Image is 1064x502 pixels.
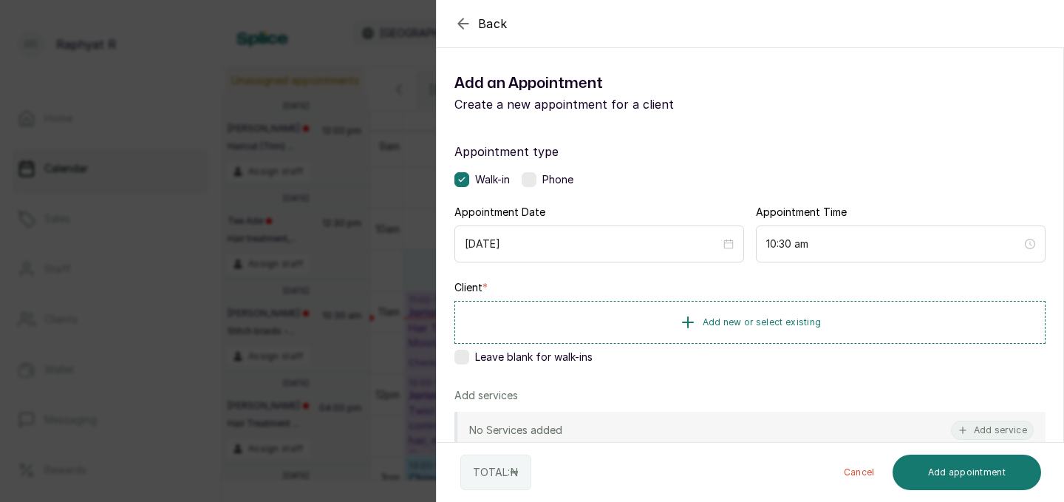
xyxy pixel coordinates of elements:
[465,236,720,252] input: Select date
[454,95,750,113] p: Create a new appointment for a client
[473,465,519,480] p: TOTAL: ₦
[454,301,1046,344] button: Add new or select existing
[756,205,847,220] label: Appointment Time
[469,423,562,438] p: No Services added
[454,280,488,295] label: Client
[542,172,573,187] span: Phone
[766,236,1022,252] input: Select time
[475,172,510,187] span: Walk-in
[951,421,1034,440] button: Add service
[454,388,518,403] p: Add services
[893,455,1042,490] button: Add appointment
[475,350,593,364] span: Leave blank for walk-ins
[454,205,545,220] label: Appointment Date
[478,15,508,33] span: Back
[454,15,508,33] button: Back
[454,143,1046,160] label: Appointment type
[454,72,750,95] h1: Add an Appointment
[703,316,822,328] span: Add new or select existing
[832,455,887,490] button: Cancel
